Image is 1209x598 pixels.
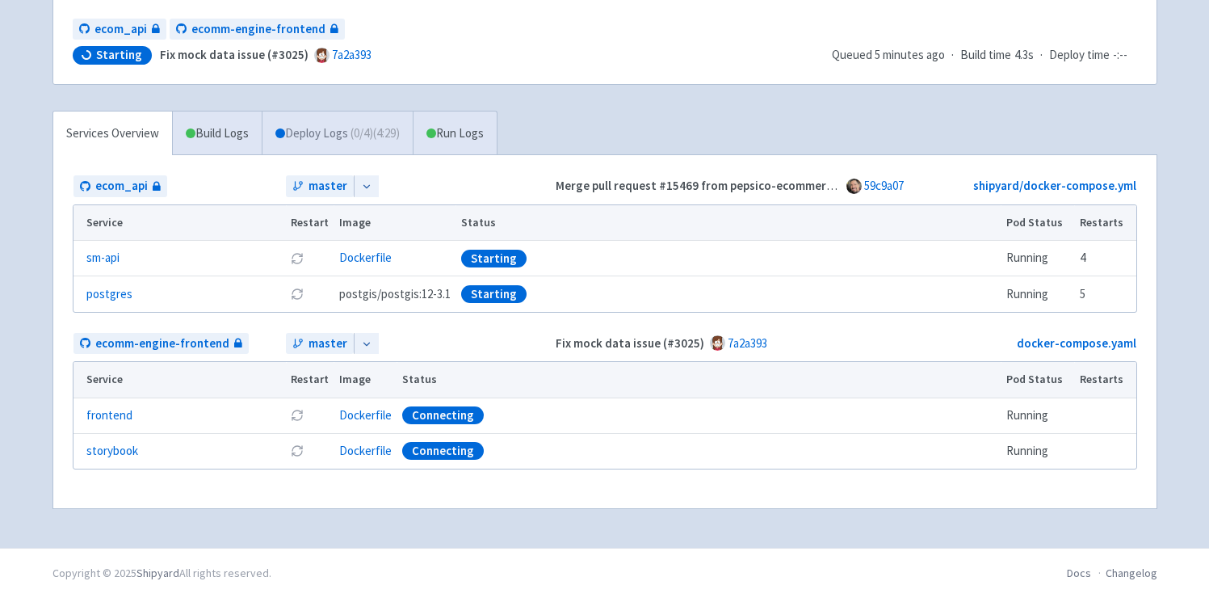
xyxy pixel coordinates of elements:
a: docker-compose.yaml [1017,335,1136,351]
a: Dockerfile [339,250,392,265]
a: Shipyard [136,566,179,580]
td: Running [1001,276,1074,312]
a: ecomm-engine-frontend [73,333,249,355]
a: Services Overview [53,112,172,156]
time: 5 minutes ago [875,47,945,62]
div: Starting [461,250,527,267]
button: Restart pod [291,444,304,457]
th: Status [455,205,1001,241]
th: Restart [286,362,334,398]
a: sm-api [86,249,120,267]
th: Restarts [1074,205,1136,241]
th: Restarts [1074,362,1136,398]
button: Restart pod [291,252,304,265]
th: Service [73,362,286,398]
strong: Fix mock data issue (#3025) [556,335,704,351]
span: 4.3s [1014,46,1034,65]
th: Restart [286,205,334,241]
span: Build time [960,46,1011,65]
th: Pod Status [1001,362,1074,398]
a: master [286,333,354,355]
span: ecom_api [94,20,147,39]
span: master [309,335,347,353]
a: Run Logs [413,112,497,156]
a: ecomm-engine-frontend [170,19,345,40]
td: Running [1001,433,1074,469]
a: 7a2a393 [332,47,372,62]
th: Status [397,362,1001,398]
div: Copyright © 2025 All rights reserved. [52,565,271,582]
a: frontend [86,406,132,425]
a: ecom_api [73,175,167,197]
button: Restart pod [291,409,304,422]
span: ecomm-engine-frontend [191,20,325,39]
td: 5 [1074,276,1136,312]
a: ecom_api [73,19,166,40]
a: Dockerfile [339,407,392,423]
a: master [286,175,354,197]
span: -:-- [1113,46,1127,65]
a: 7a2a393 [728,335,767,351]
a: Deploy Logs (0/4)(4:29) [262,112,413,156]
strong: Merge pull request #15469 from pepsico-ecommerce/SCHIP-1185-add-new-invoice-release-type [556,178,1074,193]
span: ( 0 / 4 ) (4:29) [351,124,400,143]
span: ecom_api [95,177,148,196]
div: Starting [461,285,527,303]
th: Pod Status [1001,205,1074,241]
a: 59c9a07 [864,178,904,193]
a: shipyard/docker-compose.yml [973,178,1136,193]
th: Image [334,205,455,241]
a: Build Logs [173,112,262,156]
th: Service [73,205,286,241]
button: Restart pod [291,288,304,301]
td: 4 [1074,241,1136,276]
a: Dockerfile [339,443,392,458]
strong: Fix mock data issue (#3025) [160,47,309,62]
a: Changelog [1106,566,1157,580]
span: Queued [832,47,945,62]
span: master [309,177,347,196]
span: ecomm-engine-frontend [95,335,229,353]
span: Starting [96,47,142,63]
td: Running [1001,398,1074,433]
div: Connecting [402,406,484,424]
span: Deploy time [1049,46,1110,65]
th: Image [334,362,397,398]
a: storybook [86,442,138,461]
div: · · [832,46,1137,65]
div: Connecting [402,442,484,460]
td: Running [1001,241,1074,276]
a: Docs [1067,566,1091,580]
span: postgis/postgis:12-3.1 [339,285,451,304]
a: postgres [86,285,132,304]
